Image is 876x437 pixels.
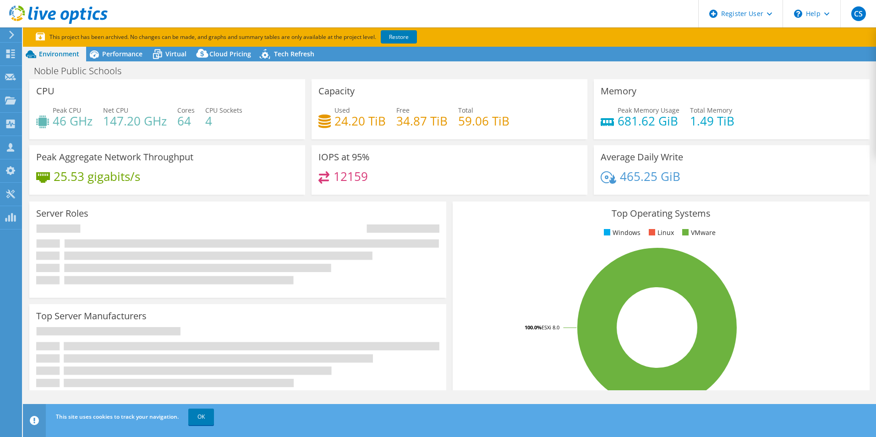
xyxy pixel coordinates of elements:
a: OK [188,409,214,425]
h4: 1.49 TiB [690,116,734,126]
span: Peak Memory Usage [618,106,679,115]
h3: CPU [36,86,55,96]
h3: Top Server Manufacturers [36,311,147,321]
span: Peak CPU [53,106,81,115]
h4: 147.20 GHz [103,116,167,126]
h3: Server Roles [36,208,88,218]
h4: 681.62 GiB [618,116,679,126]
svg: \n [794,10,802,18]
h4: 25.53 gigabits/s [54,171,140,181]
h3: Peak Aggregate Network Throughput [36,152,193,162]
tspan: ESXi 8.0 [542,324,559,331]
h3: Capacity [318,86,355,96]
h3: Memory [601,86,636,96]
span: Free [396,106,410,115]
h4: 4 [205,116,242,126]
span: Cloud Pricing [209,49,251,58]
span: Virtual [165,49,186,58]
h4: 64 [177,116,195,126]
span: Cores [177,106,195,115]
li: Windows [602,228,641,238]
span: Total Memory [690,106,732,115]
span: Performance [102,49,142,58]
span: Tech Refresh [274,49,314,58]
li: VMware [680,228,716,238]
span: CS [851,6,866,21]
h4: 24.20 TiB [334,116,386,126]
p: This project has been archived. No changes can be made, and graphs and summary tables are only av... [36,32,485,42]
h3: Average Daily Write [601,152,683,162]
span: Total [458,106,473,115]
a: Restore [381,30,417,44]
h4: 46 GHz [53,116,93,126]
h1: Noble Public Schools [30,66,136,76]
h4: 59.06 TiB [458,116,509,126]
span: Used [334,106,350,115]
h4: 12159 [334,171,368,181]
tspan: 100.0% [525,324,542,331]
span: CPU Sockets [205,106,242,115]
span: Environment [39,49,79,58]
span: Net CPU [103,106,128,115]
h4: 34.87 TiB [396,116,448,126]
span: This site uses cookies to track your navigation. [56,413,179,421]
h3: IOPS at 95% [318,152,370,162]
li: Linux [646,228,674,238]
h4: 465.25 GiB [620,171,680,181]
h3: Top Operating Systems [460,208,863,218]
